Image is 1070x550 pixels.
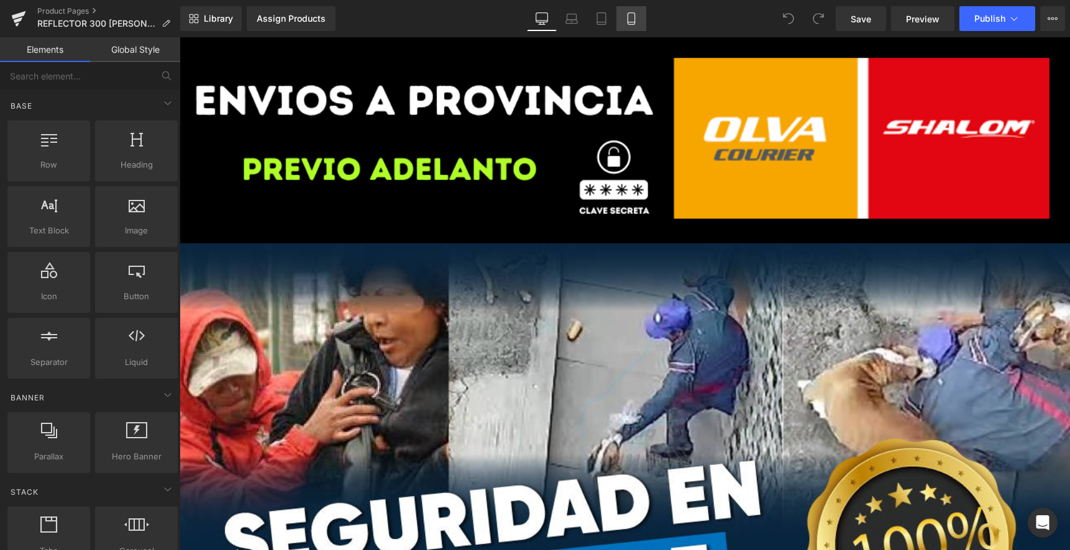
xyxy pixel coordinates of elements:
button: Publish [959,6,1035,31]
span: Liquid [99,356,174,369]
a: Tablet [587,6,616,31]
span: Heading [99,158,174,171]
span: Base [9,100,34,112]
span: Separator [11,356,86,369]
span: Button [99,290,174,303]
button: More [1040,6,1065,31]
div: Assign Products [257,14,326,24]
span: REFLECTOR 300 [PERSON_NAME] [PERSON_NAME] [37,19,157,29]
span: Save [851,12,871,25]
span: Library [204,13,233,24]
a: Laptop [557,6,587,31]
span: Publish [974,14,1005,24]
div: Open Intercom Messenger [1028,508,1058,538]
a: Preview [891,6,954,31]
a: Global Style [90,37,180,62]
button: Redo [806,6,831,31]
a: New Library [180,6,242,31]
span: Icon [11,290,86,303]
span: Stack [9,486,40,498]
span: Hero Banner [99,450,174,463]
span: Preview [906,12,940,25]
span: Image [99,224,174,237]
span: Text Block [11,224,86,237]
a: Desktop [527,6,557,31]
span: Parallax [11,450,86,463]
a: Product Pages [37,6,180,16]
span: Row [11,158,86,171]
button: Undo [776,6,801,31]
a: Mobile [616,6,646,31]
span: Banner [9,392,46,403]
